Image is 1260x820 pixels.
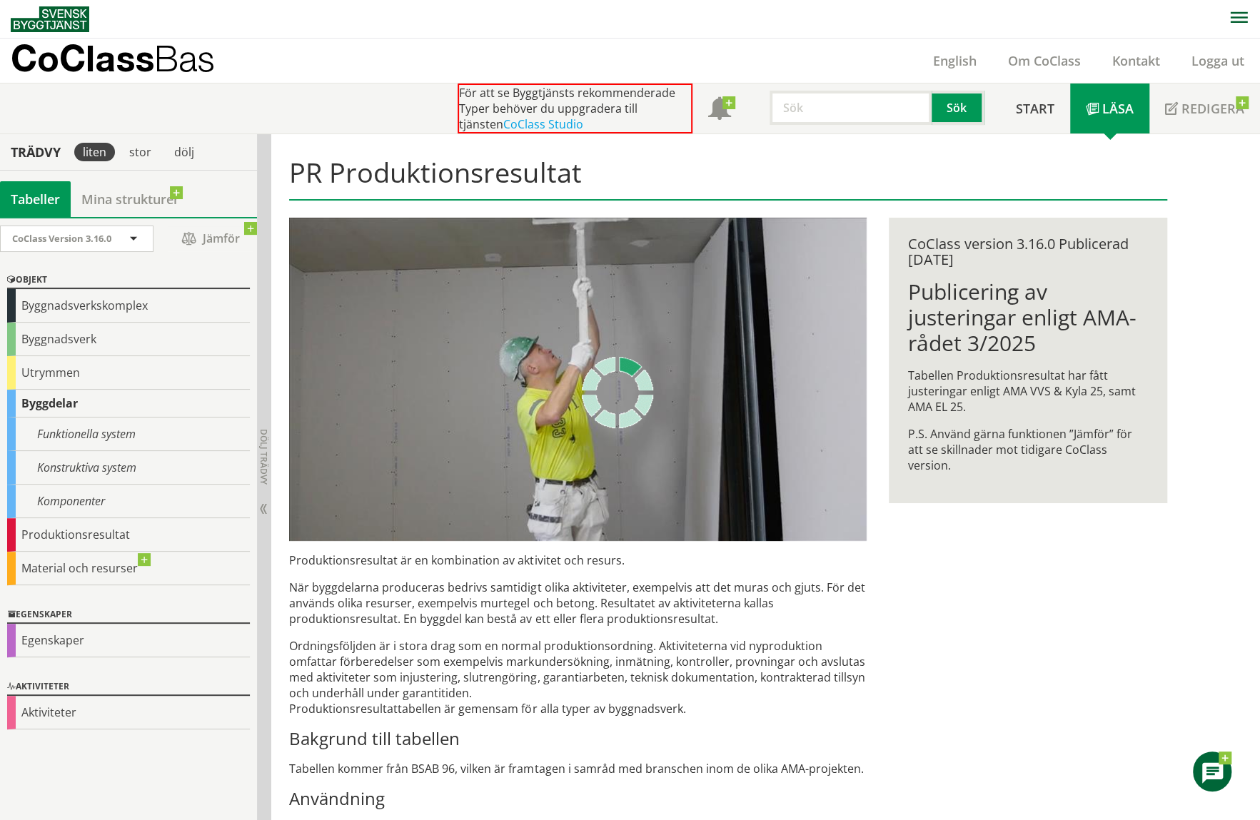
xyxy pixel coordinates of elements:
div: dölj [166,143,203,161]
span: Läsa [1102,100,1134,117]
a: Läsa [1070,83,1149,133]
span: Start [1016,100,1054,117]
div: Objekt [7,272,250,289]
div: Funktionella system [7,417,250,451]
h1: PR Produktionsresultat [289,156,1166,201]
div: Byggnadsverkskomplex [7,289,250,323]
span: CoClass Version 3.16.0 [12,232,111,245]
a: CoClass Studio [503,116,583,132]
div: Produktionsresultat [7,518,250,552]
img: Laddar [582,357,653,428]
div: Material och resurser [7,552,250,585]
span: Bas [154,37,215,79]
a: English [917,52,992,69]
h1: Publicering av justeringar enligt AMA-rådet 3/2025 [907,279,1148,356]
div: Komponenter [7,485,250,518]
div: Egenskaper [7,624,250,657]
p: CoClass [11,50,215,66]
a: Start [1000,83,1070,133]
a: Om CoClass [992,52,1097,69]
div: För att se Byggtjänsts rekommenderade Typer behöver du uppgradera till tjänsten [458,83,692,133]
p: När byggdelarna produceras bedrivs samtidigt olika aktiviteter, exempelvis att det muras och gjut... [289,579,867,627]
span: Jämför [168,226,253,251]
p: P.S. Använd gärna funktionen ”Jämför” för att se skillnader mot tidigare CoClass version. [907,426,1148,473]
div: Utrymmen [7,356,250,390]
a: Kontakt [1097,52,1176,69]
a: Logga ut [1176,52,1260,69]
span: Dölj trädvy [258,429,270,485]
a: Mina strukturer [71,181,190,217]
h3: Bakgrund till tabellen [289,728,867,749]
div: liten [74,143,115,161]
div: CoClass version 3.16.0 Publicerad [DATE] [907,236,1148,268]
div: Trädvy [3,144,69,160]
div: Aktiviteter [7,696,250,729]
div: Konstruktiva system [7,451,250,485]
div: Byggdelar [7,390,250,417]
button: Sök [932,91,984,125]
span: Notifikationer [708,98,731,121]
input: Sök [770,91,932,125]
div: Egenskaper [7,607,250,624]
span: Redigera [1181,100,1244,117]
img: Svensk Byggtjänst [11,6,89,32]
p: Ordningsföljden är i stora drag som en normal produktionsordning. Aktiviteterna vid nyproduktion ... [289,638,867,717]
a: Redigera [1149,83,1260,133]
p: Produktionsresultat är en kombination av aktivitet och resurs. [289,552,867,568]
p: Tabellen Produktionsresultat har fått justeringar enligt AMA VVS & Kyla 25, samt AMA EL 25. [907,368,1148,415]
img: pr-tabellen-spackling-tak-3.jpg [289,218,867,541]
h3: Användning [289,788,867,809]
div: Aktiviteter [7,679,250,696]
p: Tabellen kommer från BSAB 96, vilken är framtagen i samråd med branschen inom de olika AMA-projek... [289,761,867,776]
div: stor [121,143,160,161]
div: Byggnadsverk [7,323,250,356]
a: CoClassBas [11,39,246,83]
